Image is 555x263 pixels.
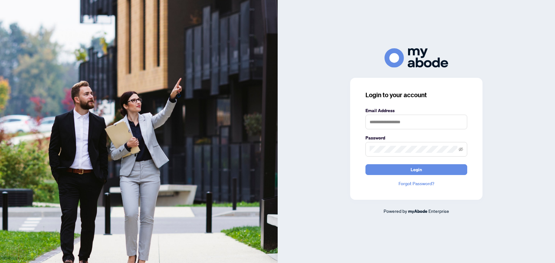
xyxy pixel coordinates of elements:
label: Email Address [365,107,467,114]
span: eye-invisible [459,147,463,152]
span: Powered by [384,208,407,214]
span: Login [411,165,422,175]
a: Forgot Password? [365,180,467,187]
span: Enterprise [428,208,449,214]
img: ma-logo [385,48,448,68]
a: myAbode [408,208,427,215]
label: Password [365,134,467,141]
button: Login [365,164,467,175]
h3: Login to your account [365,91,467,99]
